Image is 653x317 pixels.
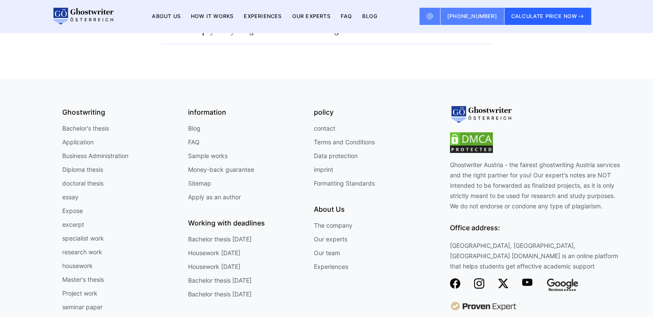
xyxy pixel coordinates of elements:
[191,13,234,19] a: How it works
[62,290,97,297] font: Project work
[314,205,345,213] font: About Us
[314,137,375,147] a: Terms and Conditions
[62,274,104,285] a: Master's thesis
[188,235,252,243] font: Bachelor thesis [DATE]
[498,278,508,289] img: Social Networks (7)
[188,152,228,159] font: Sample works
[314,180,375,187] font: Formatting Standards
[447,13,497,19] font: [PHONE_NUMBER]
[188,289,252,299] a: Bachelor thesis [DATE]
[62,166,103,173] font: Diploma thesis
[188,193,241,201] font: Apply as an author
[314,123,335,134] a: contact
[188,248,240,258] a: Housework [DATE]
[450,223,500,232] font: Office address:
[62,262,93,269] font: housework
[314,125,335,132] font: contact
[440,8,504,25] a: [PHONE_NUMBER]
[188,249,240,256] font: Housework [DATE]
[188,219,265,227] font: Working with deadlines
[188,262,240,272] a: Housework [DATE]
[362,13,377,19] a: BLOG
[62,165,103,175] a: Diploma thesis
[62,235,104,242] font: specialist work
[244,13,282,19] a: Experiences
[62,233,104,244] a: specialist work
[314,138,375,146] font: Terms and Conditions
[62,192,79,202] a: essay
[314,178,375,189] a: Formatting Standards
[314,108,334,116] font: policy
[188,165,254,175] a: Money-back guarantee
[314,220,352,231] a: The company
[450,132,493,153] img: DMCA
[188,263,240,270] font: Housework [DATE]
[62,180,103,187] font: doctoral thesis
[450,278,460,289] img: Social Networks (6)
[188,180,211,187] font: Sitemap
[188,178,211,189] a: Sitemap
[62,152,128,159] font: Business Administration
[292,13,330,19] a: Our experts
[188,137,200,147] a: FAQ
[188,151,228,161] a: Sample works
[450,161,620,210] font: Ghostwriter Austria - the fairest ghostwriting Austria services and the right partner for you! Ou...
[188,125,200,132] font: Blog
[62,247,102,257] a: research work
[450,302,516,311] img: image 29 (2)
[62,288,97,299] a: Project work
[161,25,368,35] font: Do I have to pay everything at once for Ghostwriting Austria?
[62,193,79,201] font: essay
[62,302,103,312] a: seminar paper
[62,178,103,189] a: doctoral thesis
[62,248,102,256] font: research work
[188,192,241,202] a: Apply as an author
[511,13,577,19] font: CALCULATE PRICE NOW
[314,151,358,161] a: Data protection
[62,303,103,311] font: seminar paper
[314,166,333,173] font: imprint
[188,138,200,146] font: FAQ
[314,222,352,229] font: The company
[450,242,618,270] font: [GEOGRAPHIC_DATA], [GEOGRAPHIC_DATA], [GEOGRAPHIC_DATA] [DOMAIN_NAME] is an online platform that ...
[62,108,105,116] font: Ghostwriting
[188,166,254,173] font: Money-back guarantee
[314,235,347,243] font: Our experts
[62,137,94,147] a: Application
[62,221,84,228] font: excerpt
[188,234,252,244] a: Bachelor thesis [DATE]
[188,277,252,284] font: Bachelor thesis [DATE]
[188,123,200,134] a: Blog
[314,262,348,272] a: Experiences
[314,263,348,270] font: Experiences
[62,151,128,161] a: Business Administration
[62,207,83,214] font: Expose
[522,278,532,286] img: Lozenge (1)
[314,152,358,159] font: Data protection
[52,8,114,25] img: logo wewrite
[188,290,252,298] font: Bachelor thesis [DATE]
[314,165,333,175] a: imprint
[62,219,84,230] a: excerpt
[62,125,109,132] font: Bachelor's thesis
[62,123,109,134] a: Bachelor's thesis
[504,8,591,25] button: CALCULATE PRICE NOW
[152,13,181,19] a: About Us
[426,13,433,20] img: E-mail
[62,276,104,283] font: Master's thesis
[188,108,226,116] font: information
[314,234,347,244] a: Our experts
[341,13,352,19] a: FAQ
[314,248,340,258] a: Our team
[62,261,93,271] a: housework
[188,275,252,286] a: Bachelor thesis [DATE]
[62,138,94,146] font: Application
[62,206,83,216] a: Expose
[546,278,578,291] img: white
